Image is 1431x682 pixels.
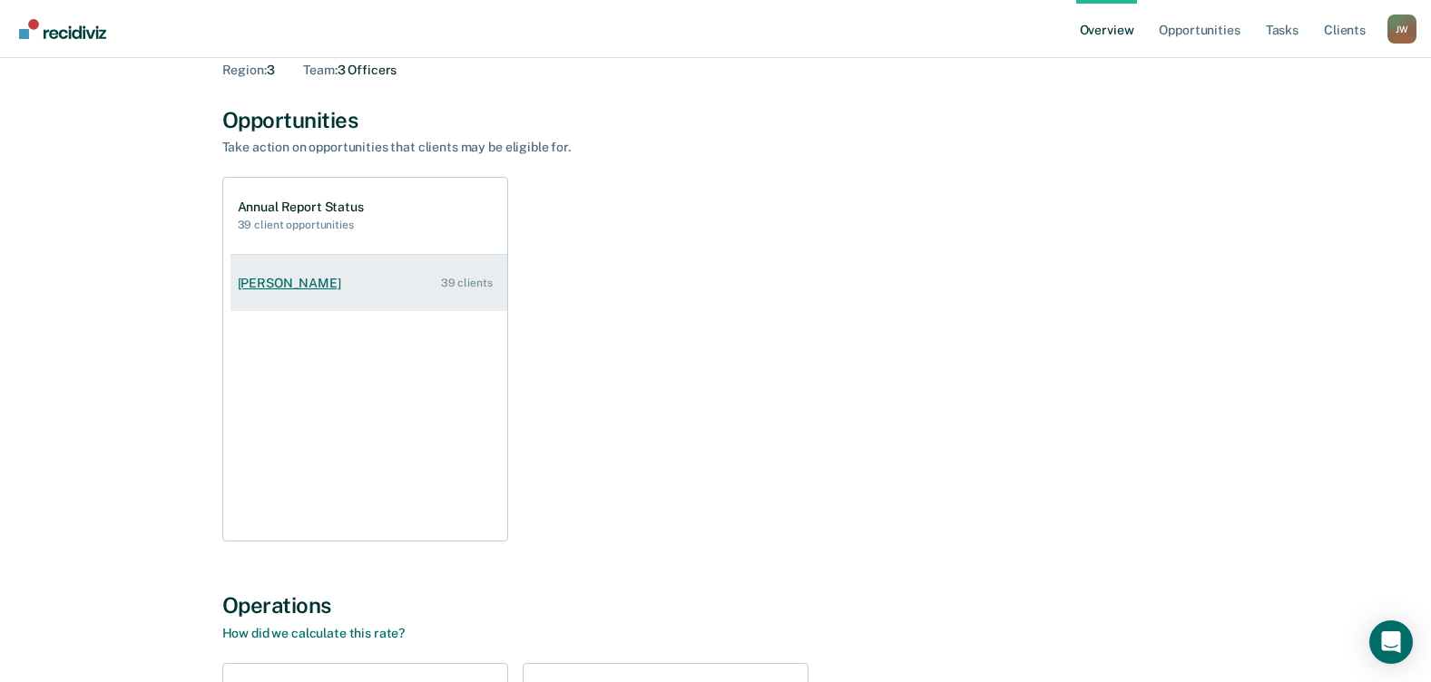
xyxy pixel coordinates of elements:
[19,19,106,39] img: Recidiviz
[222,140,858,155] div: Take action on opportunities that clients may be eligible for.
[238,219,364,231] h2: 39 client opportunities
[303,63,337,77] span: Team :
[222,63,267,77] span: Region :
[238,276,348,291] div: [PERSON_NAME]
[222,592,1210,619] div: Operations
[238,200,364,215] h1: Annual Report Status
[1369,620,1413,664] div: Open Intercom Messenger
[230,258,507,309] a: [PERSON_NAME] 39 clients
[441,277,493,289] div: 39 clients
[1387,15,1416,44] div: J W
[222,107,1210,133] div: Opportunities
[222,63,275,78] div: 3
[222,626,406,640] a: How did we calculate this rate?
[303,63,397,78] div: 3 Officers
[1387,15,1416,44] button: Profile dropdown button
